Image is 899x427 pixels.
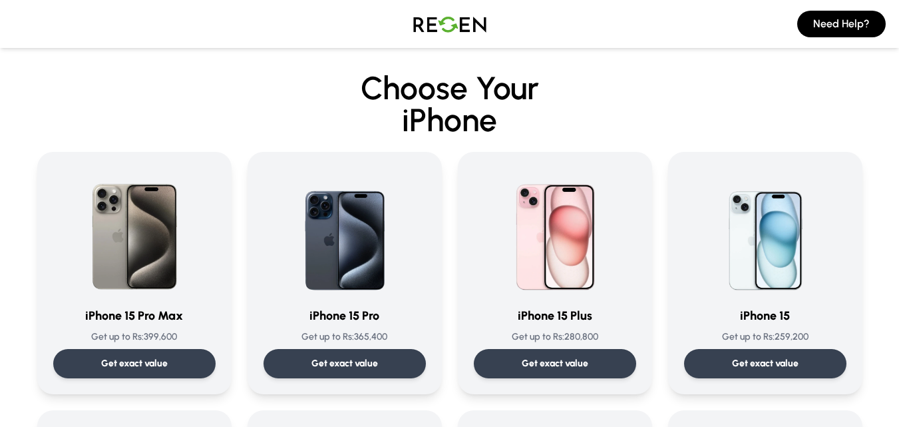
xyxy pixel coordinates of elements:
[701,168,829,296] img: iPhone 15
[53,306,216,325] h3: iPhone 15 Pro Max
[797,11,886,37] button: Need Help?
[491,168,619,296] img: iPhone 15 Plus
[684,306,846,325] h3: iPhone 15
[264,306,426,325] h3: iPhone 15 Pro
[361,69,539,107] span: Choose Your
[53,330,216,344] p: Get up to Rs: 399,600
[684,330,846,344] p: Get up to Rs: 259,200
[264,330,426,344] p: Get up to Rs: 365,400
[37,104,862,136] span: iPhone
[71,168,198,296] img: iPhone 15 Pro Max
[732,357,799,370] p: Get exact value
[522,357,588,370] p: Get exact value
[101,357,168,370] p: Get exact value
[403,5,496,43] img: Logo
[281,168,409,296] img: iPhone 15 Pro
[311,357,378,370] p: Get exact value
[474,306,636,325] h3: iPhone 15 Plus
[474,330,636,344] p: Get up to Rs: 280,800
